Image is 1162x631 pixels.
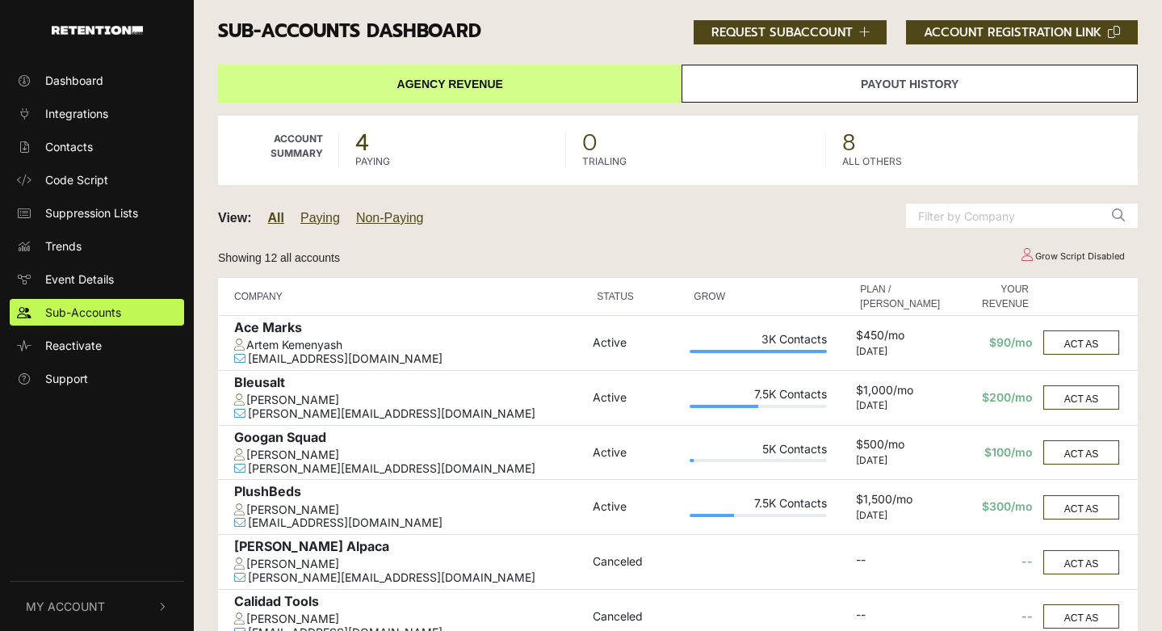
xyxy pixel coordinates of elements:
div: $1,500/mo [856,493,944,510]
th: GROW [686,278,831,316]
td: Active [589,480,686,535]
span: Trends [45,238,82,255]
a: Support [10,365,184,392]
a: Agency Revenue [218,65,682,103]
div: [PERSON_NAME] Alpaca [234,539,585,557]
label: ALL OTHERS [842,154,902,169]
button: REQUEST SUBACCOUNT [694,20,887,44]
div: Ace Marks [234,320,585,339]
div: PlushBeds [234,484,585,503]
span: Dashboard [45,72,103,89]
a: Trends [10,233,184,259]
div: $450/mo [856,329,944,346]
div: Calidad Tools [234,594,585,612]
div: [PERSON_NAME] [234,612,585,626]
div: Plan Usage: 32% [690,514,827,517]
div: 7.5K Contacts [690,497,827,514]
button: My Account [10,582,184,631]
a: Sub-Accounts [10,299,184,326]
td: Active [589,316,686,371]
span: Reactivate [45,337,102,354]
td: -- [948,535,1037,590]
button: ACT AS [1043,330,1119,355]
div: [EMAIL_ADDRESS][DOMAIN_NAME] [234,352,585,366]
span: Contacts [45,138,93,155]
td: Grow Script Disabled [1006,242,1138,271]
div: [PERSON_NAME] [234,503,585,517]
div: 3K Contacts [690,333,827,350]
span: 0 [582,132,810,154]
td: $100/mo [948,425,1037,480]
a: Non-Paying [356,211,424,225]
button: ACT AS [1043,550,1119,574]
div: [PERSON_NAME][EMAIL_ADDRESS][DOMAIN_NAME] [234,462,585,476]
div: [DATE] [856,455,944,466]
a: Payout History [682,65,1138,103]
div: [PERSON_NAME][EMAIL_ADDRESS][DOMAIN_NAME] [234,407,585,421]
span: Sub-Accounts [45,304,121,321]
span: Code Script [45,171,108,188]
a: Dashboard [10,67,184,94]
a: Event Details [10,266,184,292]
td: Canceled [589,535,686,590]
div: $500/mo [856,438,944,455]
td: Active [589,370,686,425]
td: $300/mo [948,480,1037,535]
button: ACT AS [1043,385,1119,410]
div: $1,000/mo [856,384,944,401]
strong: 4 [355,125,369,160]
a: All [268,211,284,225]
div: 5K Contacts [690,443,827,460]
td: Account Summary [218,116,339,185]
th: COMPANY [218,278,589,316]
span: My Account [26,598,105,615]
h3: Sub-accounts Dashboard [218,20,1138,44]
button: ACCOUNT REGISTRATION LINK [906,20,1138,44]
a: Code Script [10,166,184,193]
th: PLAN / [PERSON_NAME] [852,278,948,316]
div: [DATE] [856,510,944,521]
div: -- [856,553,944,570]
th: STATUS [589,278,686,316]
div: [DATE] [856,346,944,357]
div: [PERSON_NAME] [234,557,585,571]
label: TRIALING [582,154,627,169]
small: Showing 12 all accounts [218,251,340,264]
td: Active [589,425,686,480]
div: 7.5K Contacts [690,388,827,405]
div: Plan Usage: 50% [690,405,827,408]
span: Support [45,370,88,387]
div: [PERSON_NAME] [234,448,585,462]
strong: View: [218,211,252,225]
div: [DATE] [856,400,944,411]
a: Contacts [10,133,184,160]
a: Suppression Lists [10,200,184,226]
td: $200/mo [948,370,1037,425]
div: Plan Usage: 100% [690,350,827,353]
div: Bleusalt [234,375,585,393]
a: Integrations [10,100,184,127]
label: PAYING [355,154,390,169]
img: Retention.com [52,26,143,35]
button: ACT AS [1043,604,1119,629]
input: Filter by Company [906,204,1100,228]
th: YOUR REVENUE [948,278,1037,316]
button: ACT AS [1043,440,1119,465]
button: ACT AS [1043,495,1119,520]
a: Reactivate [10,332,184,359]
td: $90/mo [948,316,1037,371]
div: [PERSON_NAME] [234,393,585,407]
div: Plan Usage: 3% [690,459,827,462]
div: [EMAIL_ADDRESS][DOMAIN_NAME] [234,516,585,530]
span: Suppression Lists [45,204,138,221]
span: Integrations [45,105,108,122]
div: -- [856,608,944,625]
a: Paying [300,211,340,225]
div: Artem Kemenyash [234,339,585,352]
span: 8 [842,132,1122,154]
span: Event Details [45,271,114,288]
div: [PERSON_NAME][EMAIL_ADDRESS][DOMAIN_NAME] [234,571,585,585]
div: Googan Squad [234,430,585,448]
